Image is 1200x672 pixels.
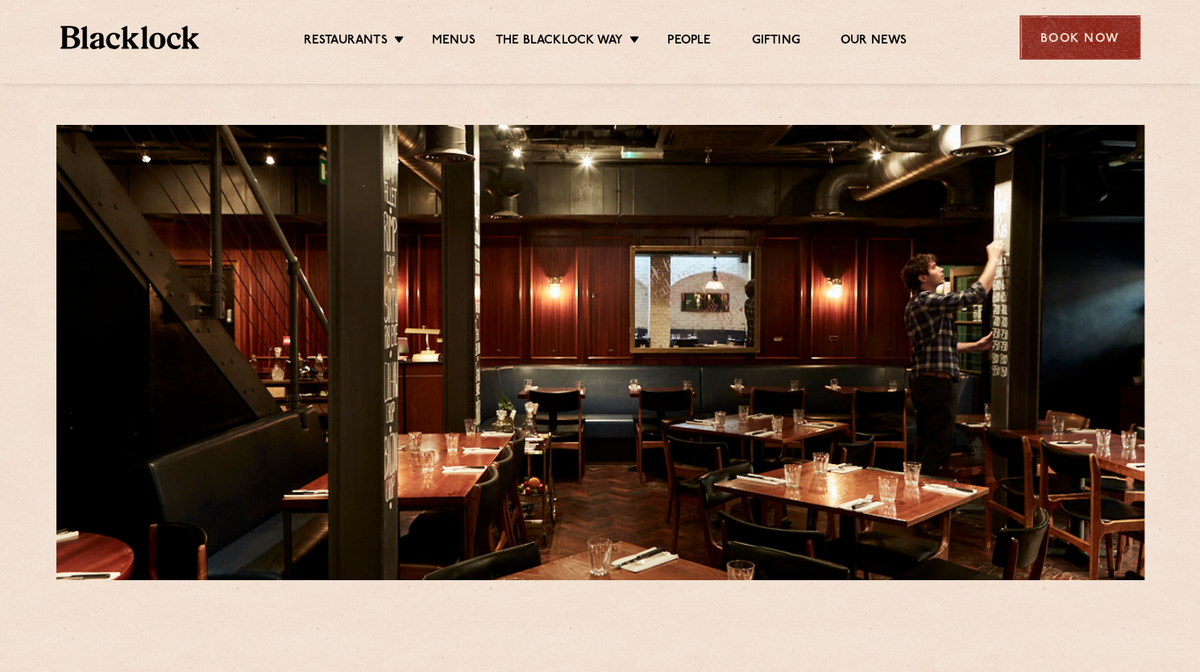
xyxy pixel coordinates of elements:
a: People [667,33,711,51]
a: Restaurants [304,33,388,51]
a: Menus [432,33,475,51]
a: Gifting [751,33,799,51]
div: Book Now [1019,15,1140,60]
img: BL_Textured_Logo-footer-cropped.svg [60,26,200,49]
a: The Blacklock Way [496,33,623,51]
a: Our News [841,33,907,51]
